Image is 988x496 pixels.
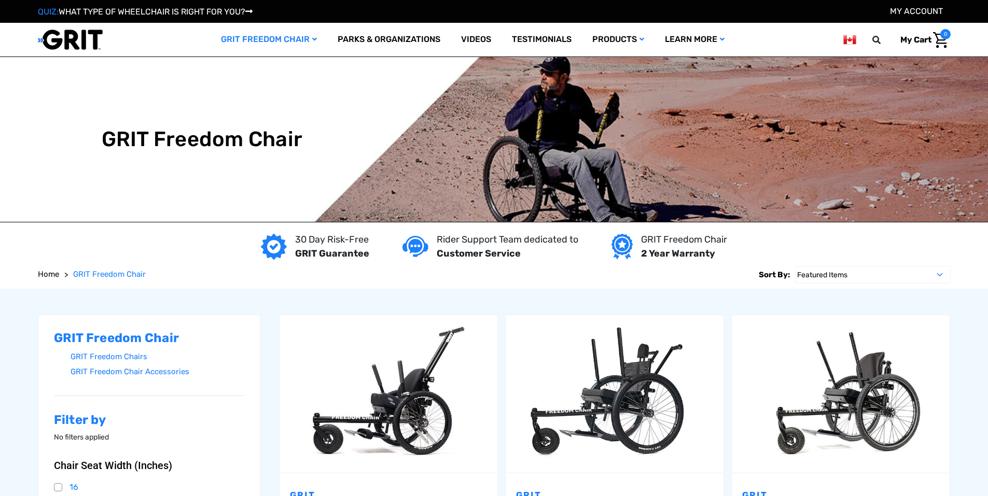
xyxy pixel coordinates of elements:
a: Learn More [655,23,735,56]
strong: 2 Year Warranty [641,248,715,259]
input: Search [877,29,893,51]
span: 0 [940,29,951,39]
button: Chair Seat Width (Inches) [54,459,245,472]
span: My Cart [900,35,931,45]
a: Products [582,23,655,56]
a: Home [38,268,59,280]
a: GRIT Freedom Chair: Spartan,$3,995.00 [506,315,723,473]
img: Customer service [402,236,428,257]
a: 16 [54,479,245,495]
h2: Filter by [54,413,245,428]
a: Videos [451,23,502,56]
img: GRIT Junior: GRIT Freedom Chair all terrain wheelchair engineered specifically for kids [280,321,497,466]
a: GRIT Freedom Chair [211,23,327,56]
label: Sort By: [759,266,790,284]
p: 30 Day Risk-Free [295,233,369,247]
strong: GRIT Guarantee [295,248,369,259]
img: GRIT Guarantee [261,234,287,260]
a: GRIT Freedom Chair [73,268,146,280]
img: GRIT All-Terrain Wheelchair and Mobility Equipment [38,29,103,50]
img: Year warranty [611,234,633,260]
a: GRIT Freedom Chairs [71,349,245,364]
img: Cart [933,32,948,48]
span: QUIZ: [38,7,59,17]
p: Rider Support Team dedicated to [437,233,578,247]
span: Chair Seat Width (Inches) [54,459,172,472]
h1: GRIT Freedom Chair [102,127,303,152]
a: Cart with 0 items [893,29,951,51]
p: GRIT Freedom Chair [641,233,727,247]
img: ca.png [843,33,856,46]
p: No filters applied [54,432,245,443]
img: GRIT Freedom Chair Pro: the Pro model shown including contoured Invacare Matrx seatback, Spinergy... [732,321,950,466]
a: GRIT Junior,$4,995.00 [280,315,497,473]
a: Account [890,6,943,16]
span: Home [38,270,59,279]
a: GRIT Freedom Chair: Pro,$5,495.00 [732,315,950,473]
a: Testimonials [502,23,582,56]
a: GRIT Freedom Chair Accessories [71,364,245,379]
img: GRIT Freedom Chair: Spartan [506,321,723,466]
span: GRIT Freedom Chair [73,270,146,279]
a: Parks & Organizations [327,23,451,56]
a: QUIZ:WHAT TYPE OF WHEELCHAIR IS RIGHT FOR YOU? [38,7,253,17]
strong: Customer Service [437,248,521,259]
h2: GRIT Freedom Chair [54,331,245,346]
